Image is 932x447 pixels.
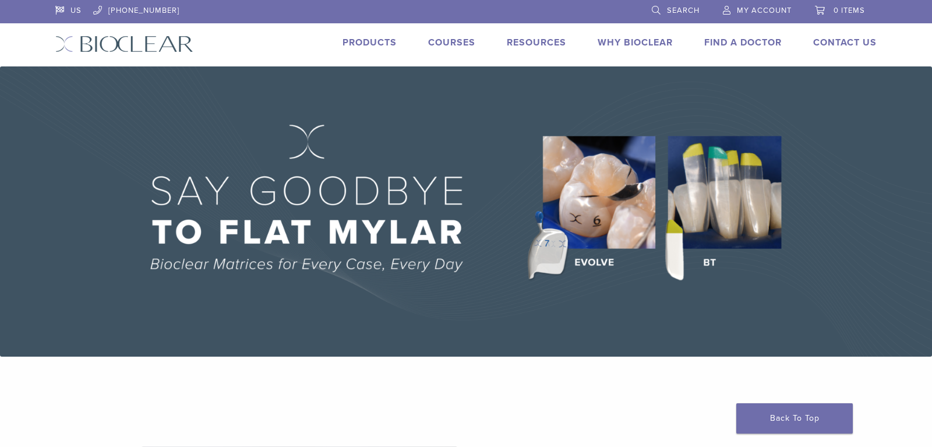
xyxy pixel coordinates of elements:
[737,6,792,15] span: My Account
[667,6,700,15] span: Search
[55,36,193,52] img: Bioclear
[507,37,566,48] a: Resources
[428,37,475,48] a: Courses
[343,37,397,48] a: Products
[598,37,673,48] a: Why Bioclear
[704,37,782,48] a: Find A Doctor
[834,6,865,15] span: 0 items
[813,37,877,48] a: Contact Us
[736,403,853,434] a: Back To Top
